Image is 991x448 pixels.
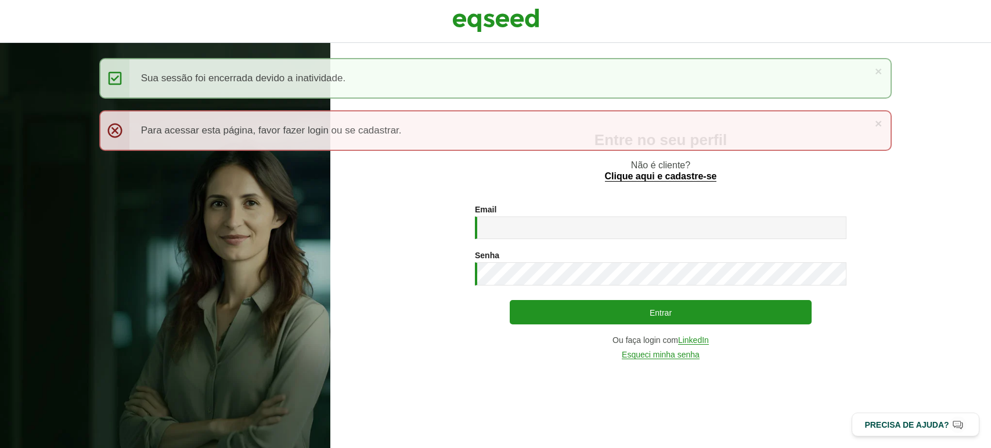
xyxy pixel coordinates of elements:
a: × [875,65,882,77]
a: Clique aqui e cadastre-se [605,172,717,182]
div: Sua sessão foi encerrada devido a inatividade. [99,58,892,99]
button: Entrar [510,300,812,324]
a: LinkedIn [678,336,709,345]
p: Não é cliente? [354,160,968,182]
img: EqSeed Logo [452,6,539,35]
a: Esqueci minha senha [622,351,700,359]
a: × [875,117,882,129]
div: Ou faça login com [475,336,846,345]
label: Email [475,205,496,214]
div: Para acessar esta página, favor fazer login ou se cadastrar. [99,110,892,151]
label: Senha [475,251,499,259]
